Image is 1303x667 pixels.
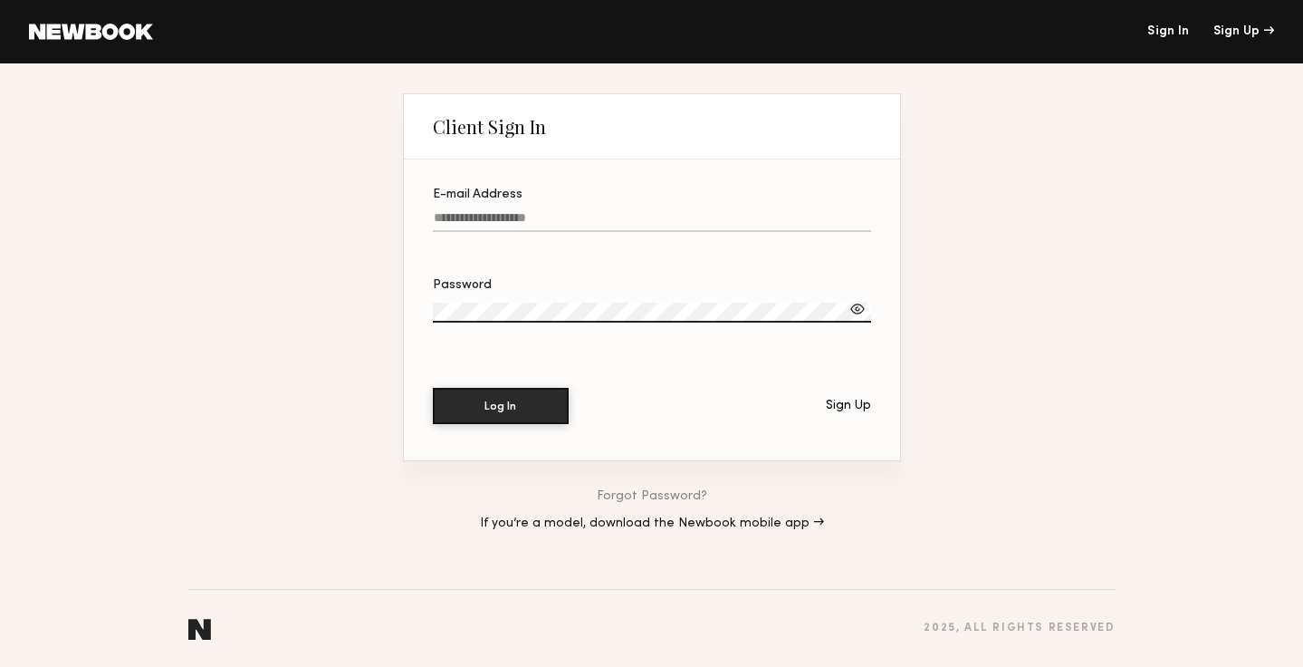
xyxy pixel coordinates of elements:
a: Sign In [1147,25,1189,38]
div: E-mail Address [433,188,871,201]
div: 2025 , all rights reserved [924,623,1115,634]
input: E-mail Address [433,211,871,232]
button: Log In [433,388,569,424]
div: Sign Up [1213,25,1274,38]
div: Client Sign In [433,116,546,138]
div: Sign Up [826,400,871,412]
a: Forgot Password? [597,490,707,503]
div: Password [433,279,871,292]
a: If you’re a model, download the Newbook mobile app → [480,517,824,530]
input: Password [433,303,871,323]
